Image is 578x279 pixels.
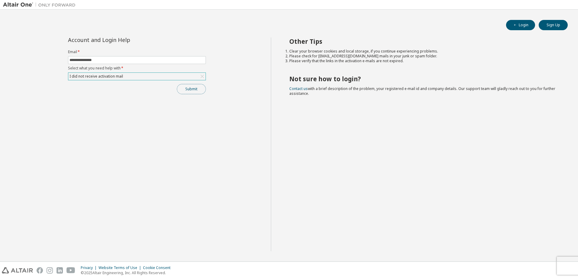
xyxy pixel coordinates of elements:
[47,267,53,274] img: instagram.svg
[289,75,557,83] h2: Not sure how to login?
[68,66,206,71] label: Select what you need help with
[81,270,174,275] p: © 2025 Altair Engineering, Inc. All Rights Reserved.
[67,267,75,274] img: youtube.svg
[3,2,79,8] img: Altair One
[289,86,308,91] a: Contact us
[68,73,206,80] div: I did not receive activation mail
[539,20,568,30] button: Sign Up
[289,86,555,96] span: with a brief description of the problem, your registered e-mail id and company details. Our suppo...
[99,265,143,270] div: Website Terms of Use
[81,265,99,270] div: Privacy
[68,50,206,54] label: Email
[37,267,43,274] img: facebook.svg
[289,59,557,63] li: Please verify that the links in the activation e-mails are not expired.
[57,267,63,274] img: linkedin.svg
[289,37,557,45] h2: Other Tips
[289,54,557,59] li: Please check for [EMAIL_ADDRESS][DOMAIN_NAME] mails in your junk or spam folder.
[177,84,206,94] button: Submit
[506,20,535,30] button: Login
[289,49,557,54] li: Clear your browser cookies and local storage, if you continue experiencing problems.
[68,37,178,42] div: Account and Login Help
[2,267,33,274] img: altair_logo.svg
[143,265,174,270] div: Cookie Consent
[69,73,124,80] div: I did not receive activation mail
